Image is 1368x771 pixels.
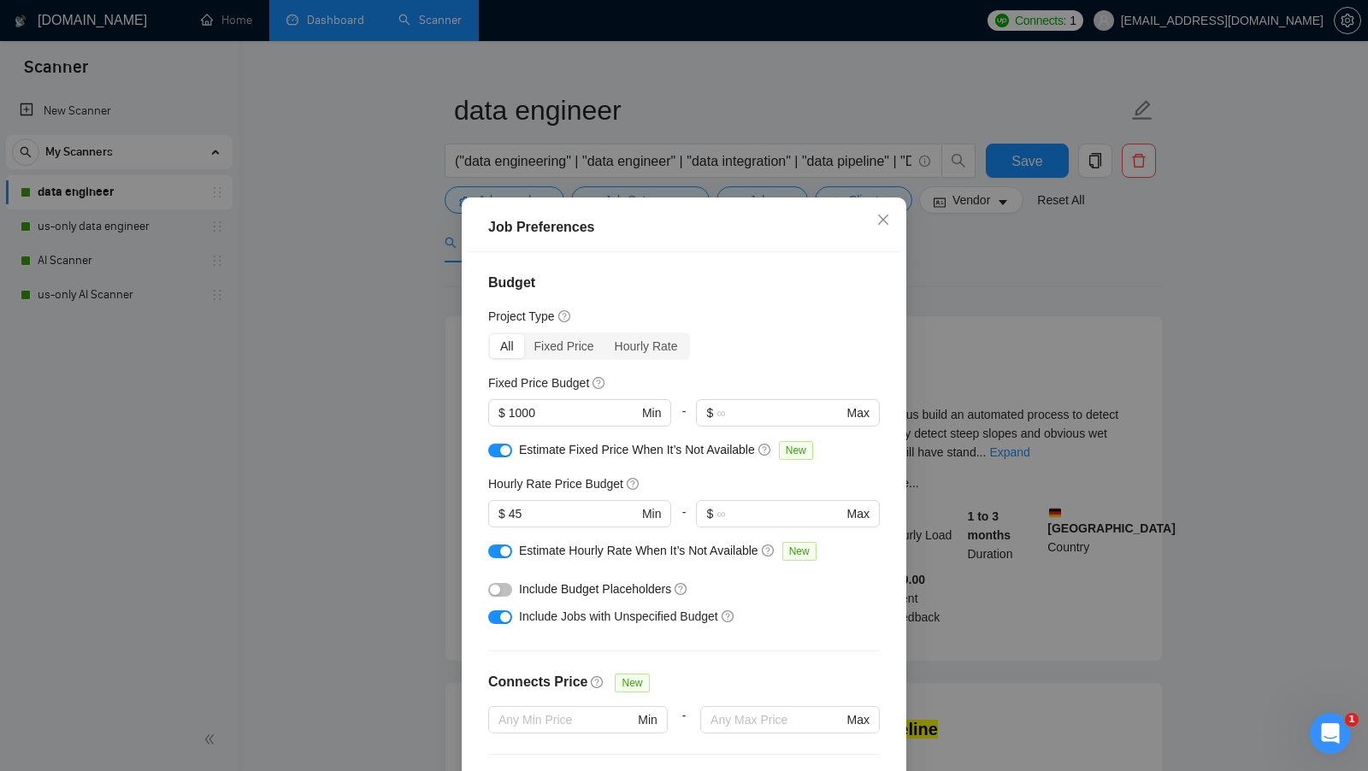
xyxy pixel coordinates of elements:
span: question-circle [558,309,572,323]
h4: Connects Price [488,672,587,692]
span: Include Budget Placeholders [519,582,671,596]
input: ∞ [716,403,843,422]
div: - [668,706,700,754]
div: - [671,399,696,440]
span: New [779,441,813,460]
div: Fixed Price [524,334,604,358]
div: Job Preferences [488,217,880,238]
span: question-circle [722,609,735,623]
span: close [876,213,890,227]
span: Max [847,504,870,523]
span: $ [498,504,505,523]
span: $ [706,504,713,523]
span: question-circle [627,477,640,491]
span: Min [642,403,662,422]
span: question-circle [593,376,606,390]
input: Any Min Price [498,710,634,729]
span: New [782,542,817,561]
span: question-circle [762,544,775,557]
h5: Project Type [488,307,555,326]
input: 0 [509,504,639,523]
button: Close [860,197,906,244]
span: $ [706,403,713,422]
span: question-circle [675,582,688,596]
span: 1 [1345,713,1359,727]
span: $ [498,403,505,422]
iframe: Intercom live chat [1310,713,1351,754]
h4: Budget [488,273,880,293]
span: Min [642,504,662,523]
span: Estimate Hourly Rate When It’s Not Available [519,544,758,557]
input: ∞ [716,504,843,523]
input: Any Max Price [711,710,843,729]
div: - [671,500,696,541]
input: 0 [509,403,639,422]
div: Hourly Rate [604,334,688,358]
h5: Fixed Price Budget [488,374,589,392]
span: New [615,674,649,692]
span: Max [847,710,870,729]
span: question-circle [591,675,604,689]
div: All [490,334,524,358]
span: question-circle [758,443,772,456]
span: Estimate Fixed Price When It’s Not Available [519,443,755,456]
span: Include Jobs with Unspecified Budget [519,609,718,623]
span: Min [638,710,657,729]
span: Max [847,403,870,422]
h5: Hourly Rate Price Budget [488,474,623,493]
